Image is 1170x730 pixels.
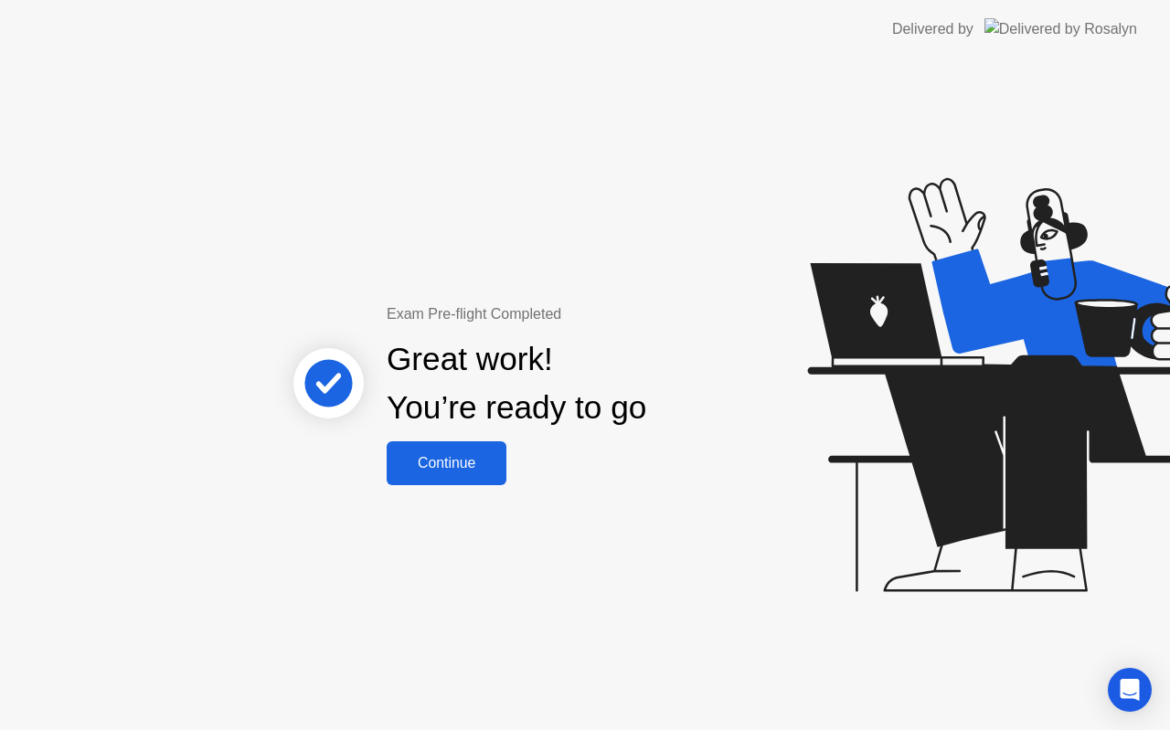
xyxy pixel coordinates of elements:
div: Great work! You’re ready to go [387,335,646,432]
div: Delivered by [892,18,973,40]
img: Delivered by Rosalyn [984,18,1137,39]
div: Continue [392,455,501,471]
div: Open Intercom Messenger [1108,668,1152,712]
button: Continue [387,441,506,485]
div: Exam Pre-flight Completed [387,303,764,325]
